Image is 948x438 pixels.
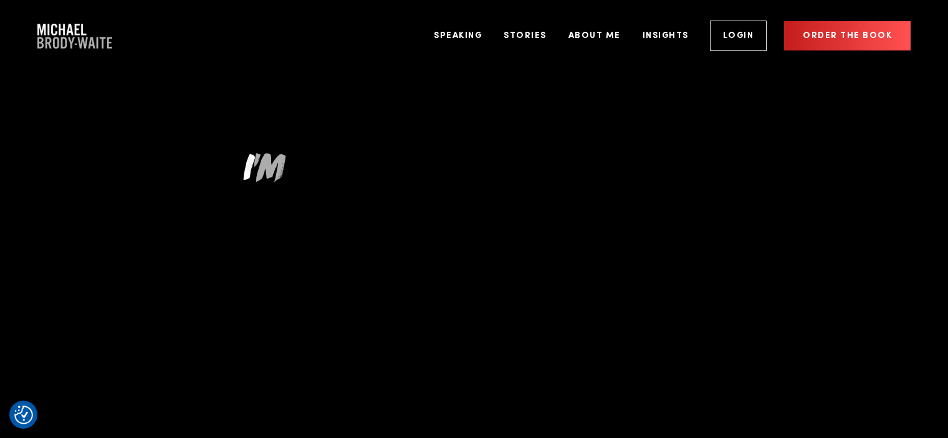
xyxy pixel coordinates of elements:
a: Stories [494,12,556,59]
a: Speaking [424,12,491,59]
a: About Me [559,12,630,59]
span: I [242,147,254,181]
span: ' [253,147,255,181]
span: m [255,147,285,181]
a: Insights [633,12,698,59]
a: Company Logo Company Logo [37,24,112,49]
a: Login [710,21,767,51]
button: Consent Preferences [14,406,33,424]
a: Order the book [784,21,911,50]
img: Revisit consent button [14,406,33,424]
